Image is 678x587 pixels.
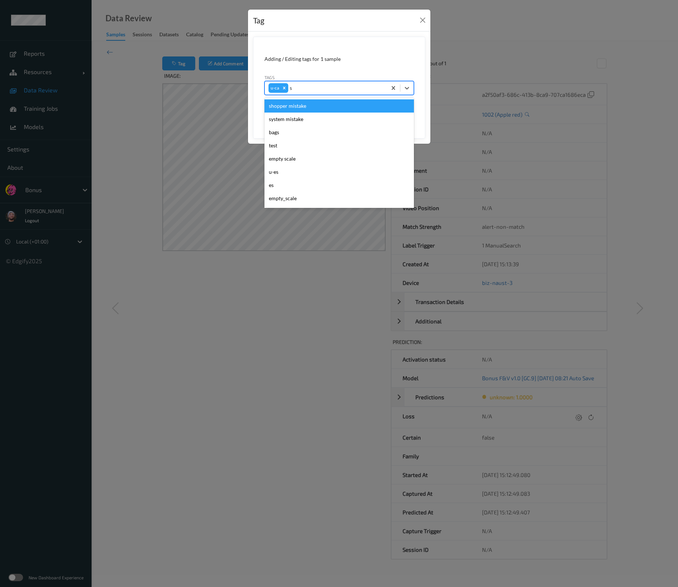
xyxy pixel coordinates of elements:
label: Tags [264,74,275,81]
div: bags [264,126,414,139]
div: test [264,139,414,152]
div: shopper mistake [264,99,414,113]
button: Close [418,15,428,25]
div: Tag [253,15,264,26]
div: u-es [264,165,414,179]
div: u-ca [268,83,280,93]
div: system mistake [264,113,414,126]
div: Adding / Editing tags for 1 sample [264,55,414,63]
div: Remove u-ca [280,83,288,93]
div: empty_scale [264,192,414,205]
div: es [264,179,414,192]
div: empty scale [264,152,414,165]
div: as-no [264,205,414,218]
